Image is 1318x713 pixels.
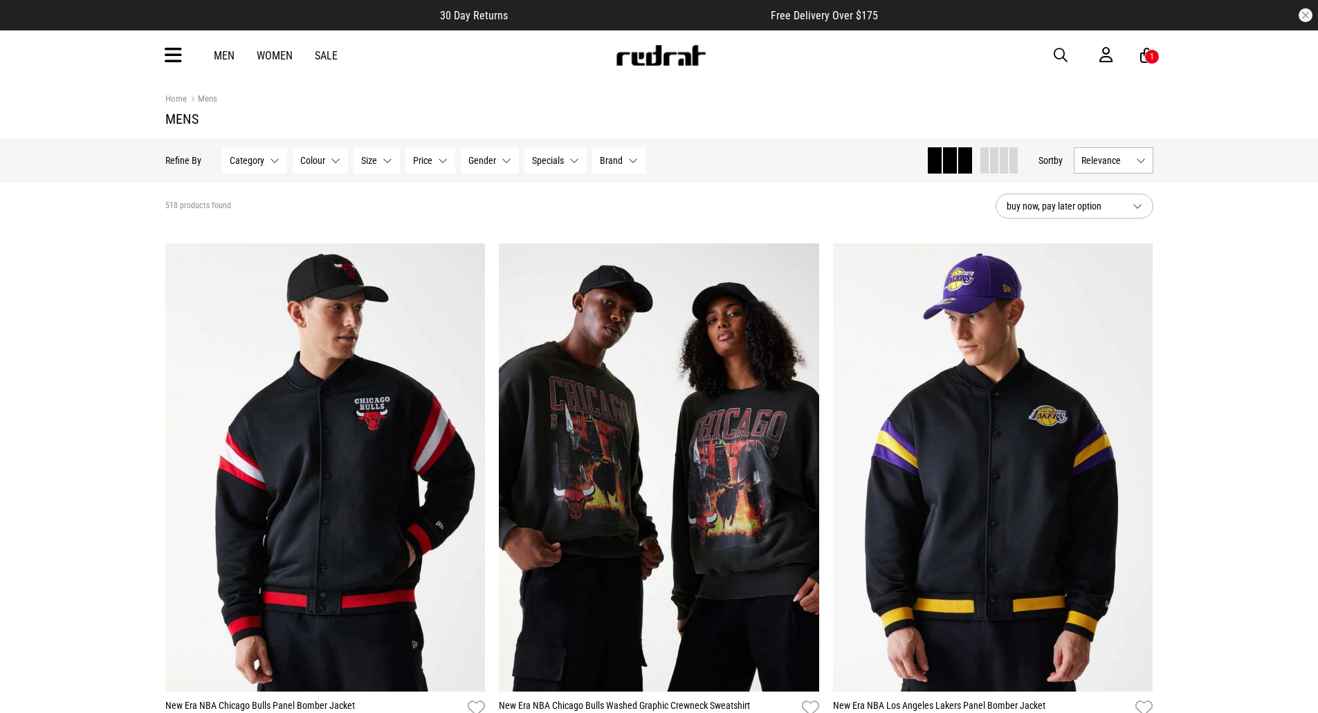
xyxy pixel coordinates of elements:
[230,155,264,166] span: Category
[361,155,377,166] span: Size
[293,147,348,174] button: Colour
[165,93,187,104] a: Home
[996,194,1153,219] button: buy now, pay later option
[615,45,706,66] img: Redrat logo
[1140,48,1153,63] a: 1
[1054,155,1063,166] span: by
[461,147,519,174] button: Gender
[214,49,235,62] a: Men
[592,147,646,174] button: Brand
[165,155,201,166] p: Refine By
[300,155,325,166] span: Colour
[440,9,508,22] span: 30 Day Returns
[187,93,217,107] a: Mens
[405,147,455,174] button: Price
[315,49,338,62] a: Sale
[1074,147,1153,174] button: Relevance
[536,8,743,22] iframe: Customer reviews powered by Trustpilot
[1007,198,1122,214] span: buy now, pay later option
[1038,152,1063,169] button: Sortby
[165,111,1153,127] h1: Mens
[499,243,819,692] img: New Era Nba Chicago Bulls Washed Graphic Crewneck Sweatshirt in Black
[524,147,587,174] button: Specials
[833,243,1153,692] img: New Era Nba Los Angeles Lakers Panel Bomber Jacket in Black
[413,155,432,166] span: Price
[165,201,231,212] span: 518 products found
[1081,155,1131,166] span: Relevance
[532,155,564,166] span: Specials
[600,155,623,166] span: Brand
[771,9,878,22] span: Free Delivery Over $175
[222,147,287,174] button: Category
[165,243,486,692] img: New Era Nba Chicago Bulls Panel Bomber Jacket in Black
[354,147,400,174] button: Size
[257,49,293,62] a: Women
[468,155,496,166] span: Gender
[1150,52,1154,62] div: 1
